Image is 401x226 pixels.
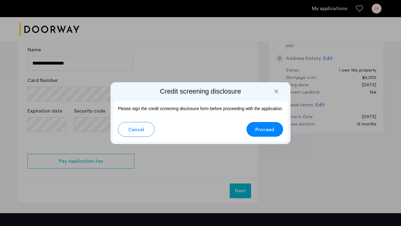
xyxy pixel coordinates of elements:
[118,106,283,112] p: Please sign the credit screening disclosure form before proceeding with the application.
[118,122,155,137] button: button
[128,126,144,133] span: Cancel
[246,122,283,137] button: button
[255,126,274,133] span: Proceed
[113,87,288,96] h2: Credit screening disclosure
